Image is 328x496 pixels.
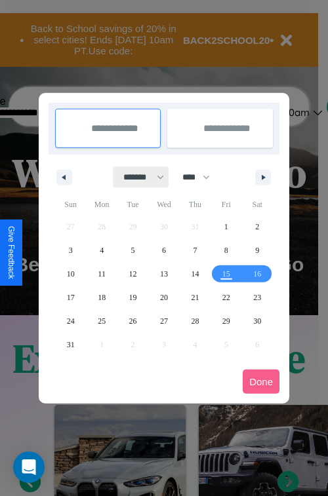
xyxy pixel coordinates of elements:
[253,286,261,309] span: 23
[55,262,86,286] button: 10
[211,262,241,286] button: 15
[211,309,241,333] button: 29
[148,262,179,286] button: 13
[211,215,241,238] button: 1
[86,309,117,333] button: 25
[55,238,86,262] button: 3
[148,194,179,215] span: Wed
[69,238,73,262] span: 3
[86,194,117,215] span: Mon
[7,226,16,279] div: Give Feedback
[222,286,230,309] span: 22
[180,286,211,309] button: 21
[242,286,273,309] button: 23
[255,215,259,238] span: 2
[86,262,117,286] button: 11
[160,262,168,286] span: 13
[117,309,148,333] button: 26
[129,262,137,286] span: 12
[253,309,261,333] span: 30
[224,238,228,262] span: 8
[129,309,137,333] span: 26
[117,194,148,215] span: Tue
[117,286,148,309] button: 19
[98,309,106,333] span: 25
[67,286,75,309] span: 17
[211,194,241,215] span: Fri
[253,262,261,286] span: 16
[224,215,228,238] span: 1
[243,370,279,394] button: Done
[222,262,230,286] span: 15
[191,262,199,286] span: 14
[242,238,273,262] button: 9
[193,238,197,262] span: 7
[86,286,117,309] button: 18
[191,309,199,333] span: 28
[242,262,273,286] button: 16
[148,286,179,309] button: 20
[180,194,211,215] span: Thu
[117,262,148,286] button: 12
[162,238,166,262] span: 6
[191,286,199,309] span: 21
[180,238,211,262] button: 7
[67,333,75,356] span: 31
[55,333,86,356] button: 31
[100,238,104,262] span: 4
[55,309,86,333] button: 24
[222,309,230,333] span: 29
[86,238,117,262] button: 4
[242,194,273,215] span: Sat
[180,262,211,286] button: 14
[55,286,86,309] button: 17
[180,309,211,333] button: 28
[67,262,75,286] span: 10
[242,309,273,333] button: 30
[98,286,106,309] span: 18
[117,238,148,262] button: 5
[160,286,168,309] span: 20
[148,238,179,262] button: 6
[211,286,241,309] button: 22
[129,286,137,309] span: 19
[211,238,241,262] button: 8
[67,309,75,333] span: 24
[131,238,135,262] span: 5
[255,238,259,262] span: 9
[98,262,106,286] span: 11
[55,194,86,215] span: Sun
[13,451,45,483] div: Open Intercom Messenger
[242,215,273,238] button: 2
[148,309,179,333] button: 27
[160,309,168,333] span: 27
